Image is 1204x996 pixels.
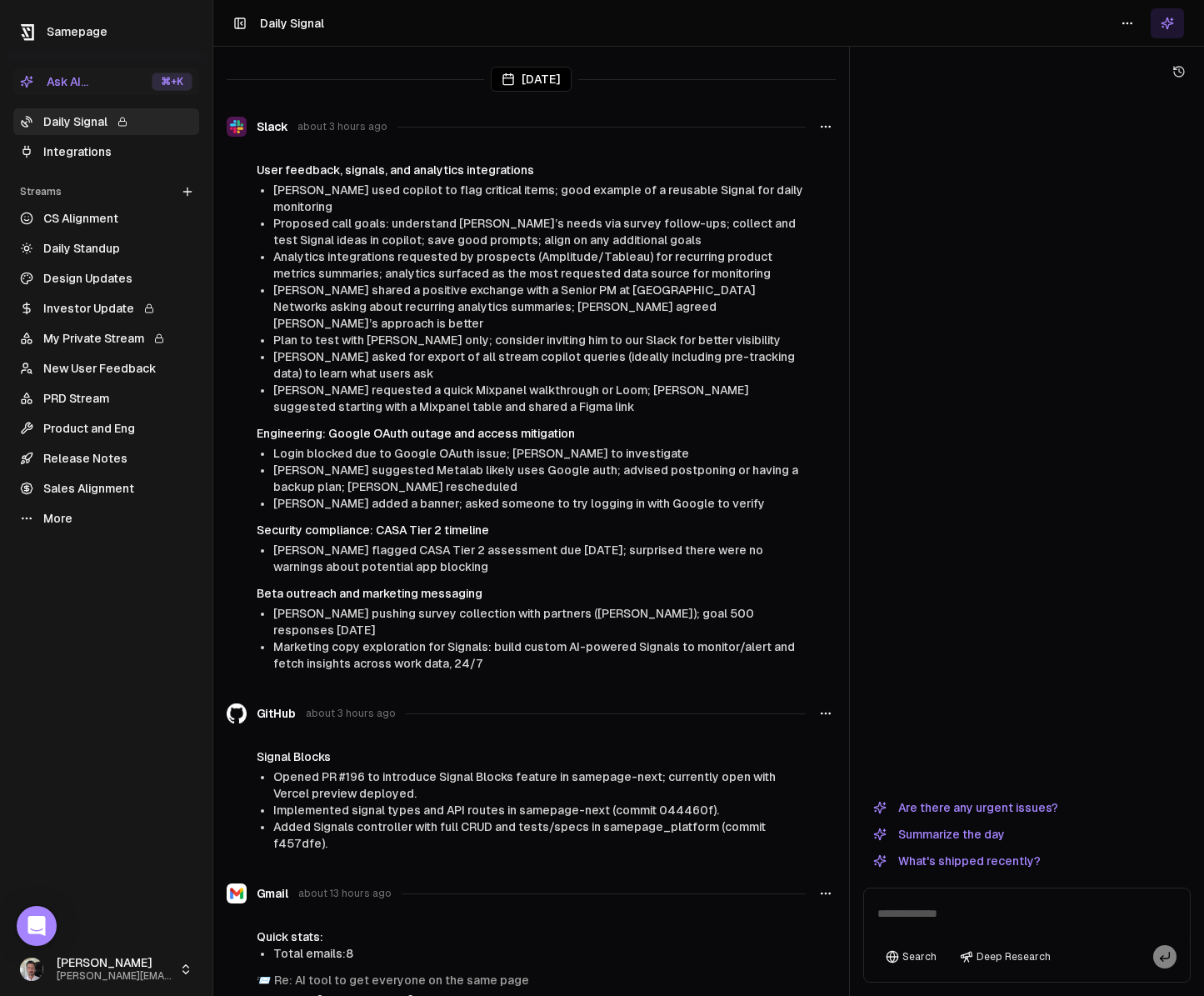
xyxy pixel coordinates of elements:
[273,463,798,493] span: [PERSON_NAME] suggested Metalab likely uses Google auth; advised postponing or having a backup pl...
[273,820,766,850] span: Added Signals controller with full CRUD and tests/specs in samepage_platform (commit f457dfe).
[273,217,796,247] span: Proposed call goals: understand [PERSON_NAME]’s needs via survey follow-ups; collect and test Sig...
[273,803,719,817] span: Implemented signal types and API routes in samepage-next (commit 044460f).
[13,108,199,135] a: Daily Signal
[257,973,271,987] span: envelope
[306,707,396,720] span: about 3 hours ago
[13,325,199,352] a: My Private Stream
[863,851,1051,871] button: What's shipped recently?
[57,970,172,983] span: [PERSON_NAME][EMAIL_ADDRESS]
[257,118,287,135] span: Slack
[17,906,57,946] div: Open Intercom Messenger
[273,770,776,800] span: Opened PR #196 to introduce Signal Blocks feature in samepage-next; currently open with Vercel pr...
[20,73,88,90] div: Ask AI...
[273,250,772,280] span: Analytics integrations requested by prospects (Amplitude/Tableau) for recurring product metrics s...
[13,355,199,382] a: New User Feedback
[298,887,392,900] span: about 13 hours ago
[273,350,795,380] span: [PERSON_NAME] asked for export of all stream copilot queries (ideally including pre-tracking data...
[227,883,247,903] img: Gmail
[273,543,763,573] span: [PERSON_NAME] flagged CASA Tier 2 assessment due [DATE]; surprised there were no warnings about p...
[273,283,756,330] span: [PERSON_NAME] shared a positive exchange with a Senior PM at [GEOGRAPHIC_DATA] Networks asking ab...
[863,798,1068,818] button: Are there any urgent issues?
[227,703,247,723] img: GitHub
[20,958,43,981] img: _image
[863,824,1015,844] button: Summarize the day
[257,162,806,178] h4: User feedback, signals, and analytics integrations
[260,15,324,32] h1: Daily Signal
[47,25,107,38] span: Samepage
[257,522,806,538] h4: Security compliance: CASA Tier 2 timeline
[257,585,806,602] h4: Beta outreach and marketing messaging
[257,885,288,902] span: Gmail
[273,183,803,213] span: [PERSON_NAME] used copilot to flag critical items; good example of a reusable Signal for daily mo...
[273,333,781,347] span: Plan to test with [PERSON_NAME] only; consider inviting him to our Slack for better visibility
[57,956,172,971] span: [PERSON_NAME]
[257,748,806,765] h4: Signal Blocks
[13,949,199,989] button: [PERSON_NAME][PERSON_NAME][EMAIL_ADDRESS]
[877,945,945,968] button: Search
[273,945,806,962] li: Total emails: 8
[13,505,199,532] a: More
[273,383,749,413] span: [PERSON_NAME] requested a quick Mixpanel walkthrough or Loom; [PERSON_NAME] suggested starting wi...
[13,68,199,95] button: Ask AI...⌘+K
[257,928,806,945] div: Quick stats:
[13,475,199,502] a: Sales Alignment
[273,497,765,510] span: [PERSON_NAME] added a banner; asked someone to try logging in with Google to verify
[13,265,199,292] a: Design Updates
[274,973,529,987] a: Re: AI tool to get everyone on the same page
[273,640,795,670] span: Marketing copy exploration for Signals: build custom AI-powered Signals to monitor/alert and fetc...
[257,705,296,722] span: GitHub
[152,73,192,91] div: ⌘ +K
[952,945,1059,968] button: Deep Research
[227,117,247,137] img: Slack
[13,295,199,322] a: Investor Update
[273,447,689,460] span: Login blocked due to Google OAuth issue; [PERSON_NAME] to investigate
[13,205,199,232] a: CS Alignment
[13,385,199,412] a: PRD Stream
[273,607,754,637] span: [PERSON_NAME] pushing survey collection with partners ([PERSON_NAME]); goal 500 responses [DATE]
[257,425,806,442] h4: Engineering: Google OAuth outage and access mitigation
[13,178,199,205] div: Streams
[297,120,387,133] span: about 3 hours ago
[13,235,199,262] a: Daily Standup
[13,445,199,472] a: Release Notes
[13,415,199,442] a: Product and Eng
[13,138,199,165] a: Integrations
[491,67,572,92] div: [DATE]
